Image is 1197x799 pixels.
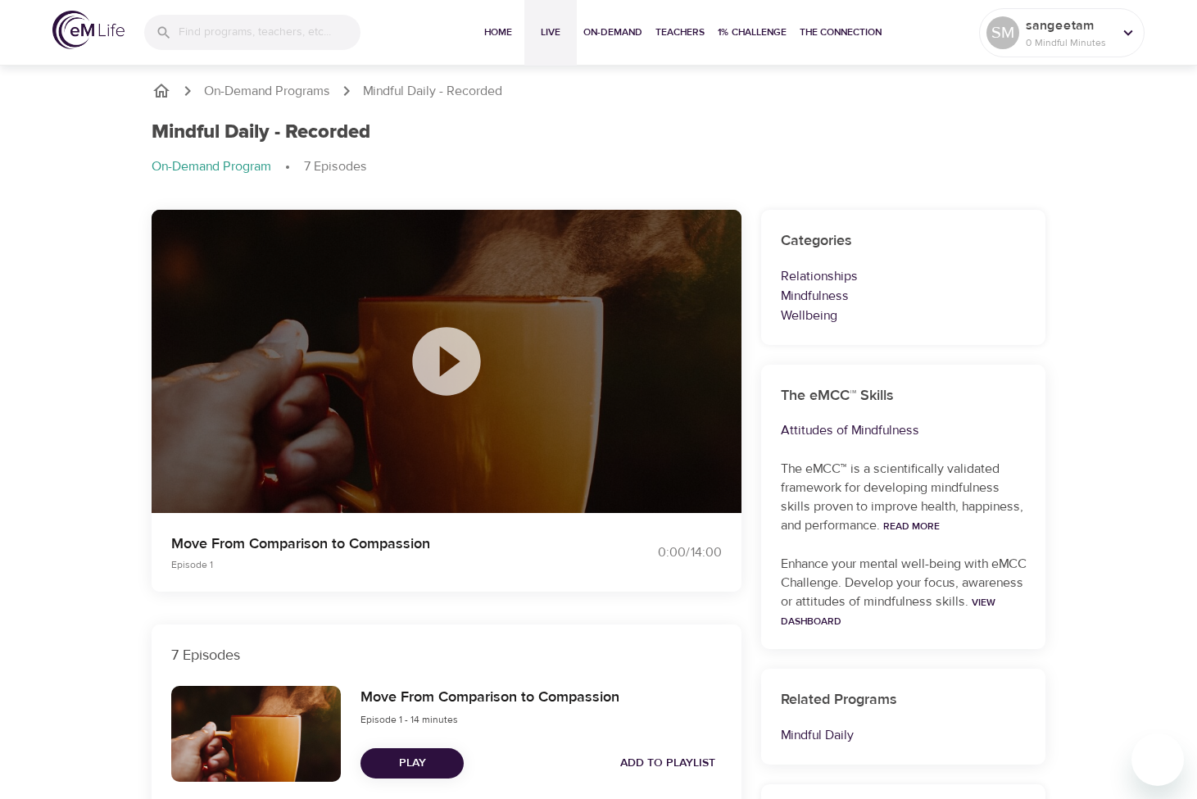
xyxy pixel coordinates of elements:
[204,82,330,101] a: On-Demand Programs
[374,753,451,774] span: Play
[152,81,1046,101] nav: breadcrumb
[781,420,1027,440] p: Attitudes of Mindfulness
[620,753,715,774] span: Add to Playlist
[478,24,518,41] span: Home
[531,24,570,41] span: Live
[986,16,1019,49] div: SM
[781,306,1027,325] p: Wellbeing
[781,460,1027,535] p: The eMCC™ is a scientifically validated framework for developing mindfulness skills proven to imp...
[781,727,854,743] a: Mindful Daily
[179,15,360,50] input: Find programs, teachers, etc...
[781,688,1027,712] h6: Related Programs
[171,557,579,572] p: Episode 1
[360,748,464,779] button: Play
[718,24,787,41] span: 1% Challenge
[781,266,1027,286] p: Relationships
[614,748,722,779] button: Add to Playlist
[883,520,940,533] a: Read More
[171,644,722,666] p: 7 Episodes
[1026,16,1113,35] p: sangeetam
[781,555,1027,630] p: Enhance your mental well-being with eMCC Challenge. Develop your focus, awareness or attitudes of...
[599,543,722,562] div: 0:00 / 14:00
[152,157,271,176] p: On-Demand Program
[360,713,458,726] span: Episode 1 - 14 minutes
[800,24,882,41] span: The Connection
[655,24,705,41] span: Teachers
[1131,733,1184,786] iframe: Button to launch messaging window
[171,533,579,555] p: Move From Comparison to Compassion
[781,286,1027,306] p: Mindfulness
[781,384,1027,408] h6: The eMCC™ Skills
[304,157,367,176] p: 7 Episodes
[52,11,125,49] img: logo
[583,24,642,41] span: On-Demand
[360,686,619,710] h6: Move From Comparison to Compassion
[781,229,1027,253] h6: Categories
[152,120,370,144] h1: Mindful Daily - Recorded
[152,157,1046,177] nav: breadcrumb
[781,596,995,628] a: View Dashboard
[1026,35,1113,50] p: 0 Mindful Minutes
[363,82,502,101] p: Mindful Daily - Recorded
